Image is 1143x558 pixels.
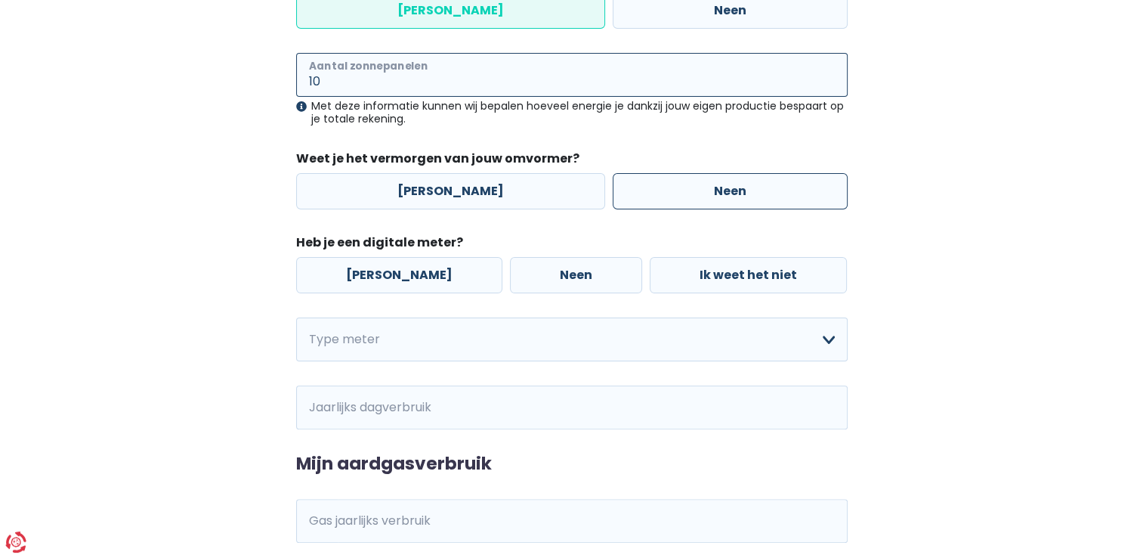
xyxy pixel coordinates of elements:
[296,150,848,173] legend: Weet je het vermorgen van jouw omvormer?
[296,234,848,257] legend: Heb je een digitale meter?
[296,386,338,429] span: kWh
[296,100,848,126] div: Met deze informatie kunnen wij bepalen hoeveel energie je dankzij jouw eigen productie bespaart o...
[296,173,605,209] label: [PERSON_NAME]
[613,173,848,209] label: Neen
[510,257,642,293] label: Neen
[650,257,847,293] label: Ik weet het niet
[296,257,502,293] label: [PERSON_NAME]
[296,499,338,543] span: kWh
[296,454,848,475] h2: Mijn aardgasverbruik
